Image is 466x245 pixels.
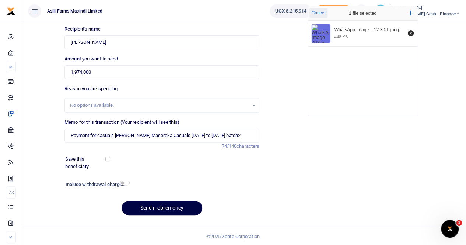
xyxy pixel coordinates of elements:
[64,85,118,92] label: Reason you are spending
[270,4,312,18] a: UGX 8,215,914
[334,34,348,39] div: 448 KB
[374,4,387,18] img: profile-user
[407,29,415,37] button: Remove file
[308,6,418,116] div: File Uploader
[64,55,118,63] label: Amount you want to send
[64,119,179,126] label: Memo for this transaction (Your recipient will see this)
[390,11,460,17] span: [PERSON_NAME] Cash - Finance
[315,5,352,17] li: Toup your wallet
[64,35,259,49] input: Loading name...
[267,4,315,18] li: Wallet ballance
[456,220,462,226] span: 1
[275,7,306,15] span: UGX 8,215,914
[64,65,259,79] input: UGX
[332,6,394,21] div: 1 file selected
[6,61,16,73] li: M
[390,5,460,11] small: [PERSON_NAME]
[66,182,126,188] h6: Include withdrawal charges
[221,143,236,149] span: 74/140
[122,201,202,215] button: Send mobilemoney
[7,8,15,14] a: logo-small logo-large logo-large
[334,27,404,33] div: WhatsApp Image 2025-09-23 at 10.12.30-L.jpeg
[70,102,249,109] div: No options available.
[64,25,101,33] label: Recipient's name
[405,8,416,18] button: Add more files
[312,24,330,43] img: WhatsApp Image 2025-09-23 at 10.12.30-L.jpeg
[64,129,259,143] input: Enter extra information
[374,4,460,18] a: profile-user [PERSON_NAME] [PERSON_NAME] Cash - Finance
[65,155,107,170] label: Save this beneficiary
[236,143,259,149] span: characters
[309,8,327,18] button: Cancel
[6,231,16,243] li: M
[7,7,15,16] img: logo-small
[315,5,352,17] span: Add money
[441,220,459,238] iframe: Intercom live chat
[44,8,105,14] span: Asili Farms Masindi Limited
[6,186,16,199] li: Ac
